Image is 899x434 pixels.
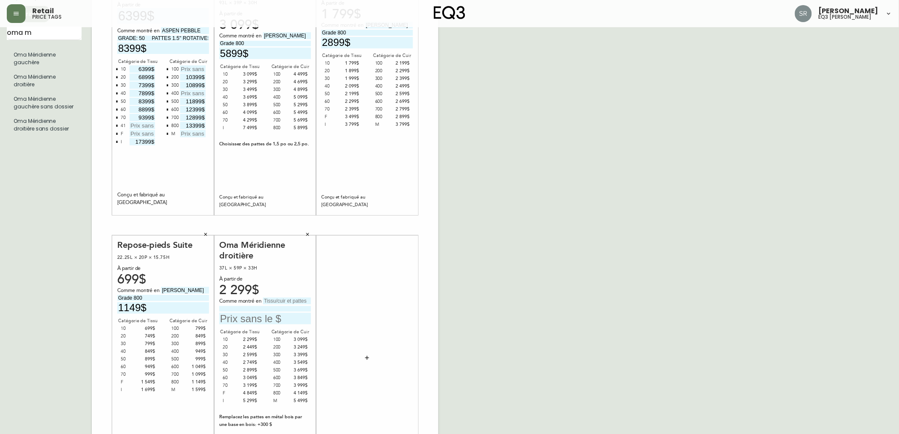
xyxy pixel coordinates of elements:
div: 200 [273,78,291,86]
div: 2 449$ [240,343,257,351]
div: 3 699$ [290,366,308,374]
div: 4 149$ [290,389,308,397]
span: Comme montré en [117,287,161,295]
div: 899$ [188,340,206,348]
div: 100 [171,65,179,74]
div: 3 249$ [290,343,308,351]
div: 30 [223,351,240,359]
div: 70 [223,116,240,124]
div: Catégorie de Cuir [270,328,311,336]
div: 50 [121,98,126,106]
div: 700 [273,116,291,124]
div: Catégorie de Tissu [321,52,362,60]
div: 400 [273,359,291,366]
div: Conçu et fabriqué au [GEOGRAPHIC_DATA] [117,191,209,207]
div: Conçu et fabriqué au [GEOGRAPHIC_DATA] [219,193,311,209]
h5: eq3 [PERSON_NAME] [819,14,872,20]
div: 300 [273,86,291,94]
img: ecb3b61e70eec56d095a0ebe26764225 [795,5,812,22]
div: 2 199$ [392,60,410,67]
div: 2 899$ [392,113,410,121]
div: 700 [375,105,393,113]
div: 700 [171,114,179,122]
input: Prix sans le $ [180,130,206,137]
div: À partir de [219,275,311,283]
div: 200 [273,343,291,351]
div: 60 [121,363,138,371]
div: 2 799$ [392,105,410,113]
div: 949$ [188,348,206,355]
div: 3 799$ [392,121,410,128]
div: Remplacez les pattes en métal bois par une base en bois: +300 $ [219,413,311,428]
div: 4 699$ [290,78,308,86]
div: 800 [273,389,291,397]
div: 100 [375,60,393,67]
div: 800 [171,122,179,130]
div: 3 199$ [240,382,257,389]
div: I [223,124,240,132]
div: 60 [223,374,240,382]
div: 40 [223,94,240,101]
div: 799$ [188,325,206,332]
div: 30 [223,86,240,94]
div: I [223,397,240,405]
div: 5 499$ [290,109,308,116]
div: 70 [223,382,240,389]
div: I [121,138,122,146]
div: 5 299$ [240,397,257,405]
div: 1 799$ [342,60,359,67]
div: 3 799$ [342,121,359,128]
div: 2 599$ [392,90,410,98]
div: 3 399$ [290,351,308,359]
div: 10 [325,60,342,67]
div: 4 899$ [290,86,308,94]
div: M [375,121,393,128]
div: 600 [375,98,393,105]
div: 60 [223,109,240,116]
div: 699$ [138,325,155,332]
div: 999$ [138,371,155,378]
input: Recherche [7,26,82,40]
div: 2 299$ [240,336,257,343]
div: 200 [171,74,179,82]
div: 40 [121,90,126,98]
input: Prix sans le $ [130,138,155,145]
div: 10 [223,71,240,78]
div: 2 299$ [342,98,359,105]
input: Prix sans le $ [180,122,206,129]
div: 3 499$ [240,86,257,94]
div: F [121,378,138,386]
div: À partir de [117,265,209,272]
input: Prix sans le $ [130,74,155,81]
input: Prix sans le $ [180,82,206,89]
input: Prix sans le $ [130,122,155,129]
div: 2 399$ [342,105,359,113]
div: 40 [325,82,342,90]
span: Retail [32,8,54,14]
div: 70 [121,371,138,378]
div: 699$ [117,276,209,284]
input: Prix sans le $ [130,106,155,113]
div: 300 [171,340,189,348]
input: Prix sans le $ [130,82,155,89]
div: 41 [121,122,126,130]
div: 600 [171,106,179,114]
div: 2 899$ [240,366,257,374]
div: 100 [273,71,291,78]
div: 899$ [138,355,155,363]
div: 500 [273,366,291,374]
input: Prix sans le $ [130,90,155,97]
div: 3 099$ [240,71,257,78]
div: 1 699$ [138,386,155,394]
span: Comme montré en [219,32,263,40]
div: 50 [121,355,138,363]
div: 50 [223,366,240,374]
div: M [171,386,189,394]
div: Catégorie de Cuir [168,58,209,65]
div: 700 [273,382,291,389]
div: 22.25L × 20P × 15.75H [117,254,209,261]
div: 4 299$ [240,116,257,124]
div: F [325,113,342,121]
div: 1 549$ [138,378,155,386]
div: 849$ [188,332,206,340]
